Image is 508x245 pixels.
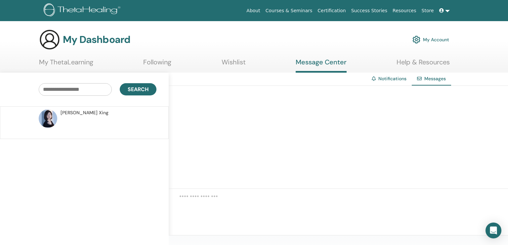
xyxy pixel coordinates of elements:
[390,5,419,17] a: Resources
[39,29,60,50] img: generic-user-icon.jpg
[424,76,446,82] span: Messages
[412,34,420,45] img: cog.svg
[39,58,93,71] a: My ThetaLearning
[222,58,246,71] a: Wishlist
[263,5,315,17] a: Courses & Seminars
[244,5,263,17] a: About
[63,34,130,46] h3: My Dashboard
[378,76,406,82] a: Notifications
[397,58,450,71] a: Help & Resources
[128,86,148,93] span: Search
[349,5,390,17] a: Success Stories
[39,109,57,128] img: default.jpg
[44,3,123,18] img: logo.png
[486,223,501,238] div: Open Intercom Messenger
[61,109,108,116] span: [PERSON_NAME] Xing
[419,5,437,17] a: Store
[315,5,348,17] a: Certification
[120,83,156,95] button: Search
[296,58,347,73] a: Message Center
[143,58,171,71] a: Following
[412,32,449,47] a: My Account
